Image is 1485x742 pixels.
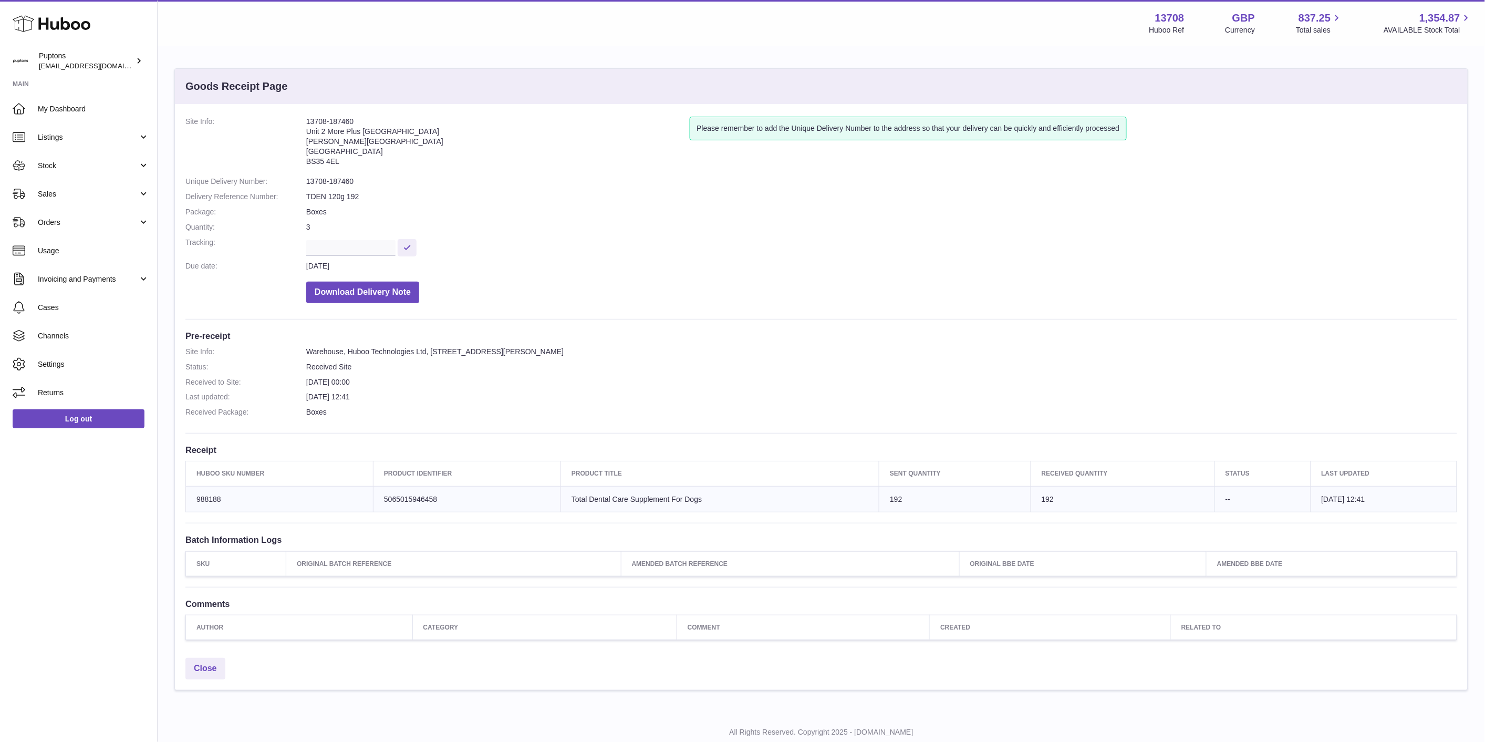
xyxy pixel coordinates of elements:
[621,551,959,576] th: Amended Batch Reference
[185,444,1457,456] h3: Receipt
[1311,486,1457,512] td: [DATE] 12:41
[306,192,1457,202] dd: TDEN 120g 192
[690,117,1126,140] div: Please remember to add the Unique Delivery Number to the address so that your delivery can be qui...
[185,377,306,387] dt: Received to Site:
[306,222,1457,232] dd: 3
[879,461,1031,486] th: Sent Quantity
[1232,11,1255,25] strong: GBP
[186,615,413,640] th: Author
[306,261,1457,271] dd: [DATE]
[1149,25,1185,35] div: Huboo Ref
[38,246,149,256] span: Usage
[1384,25,1472,35] span: AVAILABLE Stock Total
[1296,11,1343,35] a: 837.25 Total sales
[306,347,1457,357] dd: Warehouse, Huboo Technologies Ltd, [STREET_ADDRESS][PERSON_NAME]
[1214,461,1311,486] th: Status
[39,51,133,71] div: Puptons
[1311,461,1457,486] th: Last updated
[306,177,1457,187] dd: 13708-187460
[185,598,1457,610] h3: Comments
[13,53,28,69] img: hello@puptons.com
[186,461,373,486] th: Huboo SKU Number
[561,486,879,512] td: Total Dental Care Supplement For Dogs
[306,362,1457,372] dd: Received Site
[38,303,149,313] span: Cases
[306,207,1457,217] dd: Boxes
[1419,11,1460,25] span: 1,354.87
[1226,25,1255,35] div: Currency
[1031,486,1214,512] td: 192
[1207,551,1457,576] th: Amended BBE Date
[185,658,225,679] a: Close
[185,261,306,271] dt: Due date:
[306,377,1457,387] dd: [DATE] 00:00
[38,161,138,171] span: Stock
[306,282,419,303] button: Download Delivery Note
[561,461,879,486] th: Product title
[677,615,929,640] th: Comment
[930,615,1171,640] th: Created
[38,132,138,142] span: Listings
[185,330,1457,342] h3: Pre-receipt
[412,615,677,640] th: Category
[185,534,1457,545] h3: Batch Information Logs
[38,359,149,369] span: Settings
[38,218,138,228] span: Orders
[185,222,306,232] dt: Quantity:
[38,388,149,398] span: Returns
[39,61,154,70] span: [EMAIL_ADDRESS][DOMAIN_NAME]
[1299,11,1331,25] span: 837.25
[13,409,144,428] a: Log out
[1155,11,1185,25] strong: 13708
[306,407,1457,417] dd: Boxes
[879,486,1031,512] td: 192
[1171,615,1457,640] th: Related to
[185,177,306,187] dt: Unique Delivery Number:
[185,362,306,372] dt: Status:
[38,331,149,341] span: Channels
[185,407,306,417] dt: Received Package:
[38,104,149,114] span: My Dashboard
[373,461,561,486] th: Product Identifier
[185,192,306,202] dt: Delivery Reference Number:
[185,207,306,217] dt: Package:
[185,79,288,94] h3: Goods Receipt Page
[166,727,1477,737] p: All Rights Reserved. Copyright 2025 - [DOMAIN_NAME]
[185,347,306,357] dt: Site Info:
[306,392,1457,402] dd: [DATE] 12:41
[38,274,138,284] span: Invoicing and Payments
[38,189,138,199] span: Sales
[1031,461,1214,486] th: Received Quantity
[373,486,561,512] td: 5065015946458
[186,551,286,576] th: SKU
[306,117,690,171] address: 13708-187460 Unit 2 More Plus [GEOGRAPHIC_DATA] [PERSON_NAME][GEOGRAPHIC_DATA] [GEOGRAPHIC_DATA] ...
[1296,25,1343,35] span: Total sales
[185,238,306,256] dt: Tracking:
[185,392,306,402] dt: Last updated:
[286,551,621,576] th: Original Batch Reference
[185,117,306,171] dt: Site Info:
[1384,11,1472,35] a: 1,354.87 AVAILABLE Stock Total
[1214,486,1311,512] td: --
[186,486,373,512] td: 988188
[959,551,1206,576] th: Original BBE Date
